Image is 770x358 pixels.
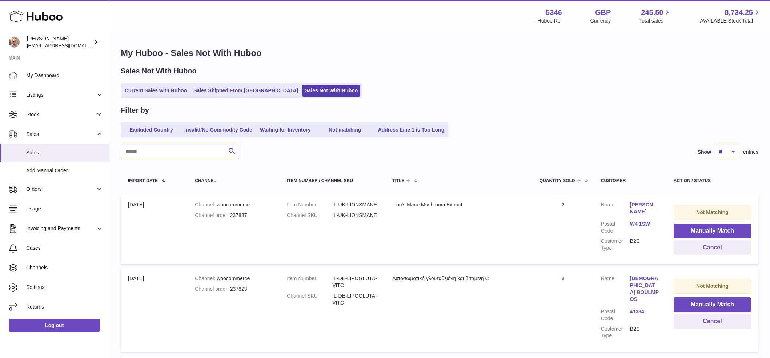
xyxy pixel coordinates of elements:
[26,167,103,174] span: Add Manual Order
[674,314,751,329] button: Cancel
[561,202,564,208] a: 2
[601,238,630,252] dt: Customer Type
[630,308,659,315] a: 41334
[316,124,374,136] a: Not matching
[590,17,611,24] div: Currency
[26,205,103,212] span: Usage
[26,225,96,232] span: Invoicing and Payments
[674,297,751,312] button: Manually Match
[376,124,447,136] a: Address Line 1 is Too Long
[332,212,378,219] dd: IL-UK-LIONSMANE
[195,286,230,292] strong: Channel order
[26,131,96,138] span: Sales
[26,186,96,193] span: Orders
[287,201,332,208] dt: Item Number
[195,212,272,219] div: 237837
[195,212,230,218] strong: Channel order
[641,8,663,17] span: 245.50
[601,308,630,322] dt: Postal Code
[195,201,272,208] div: woocommerce
[256,124,314,136] a: Waiting for Inventory
[332,201,378,208] dd: IL-UK-LIONSMANE
[122,124,180,136] a: Excluded Country
[392,178,404,183] span: Title
[287,178,378,183] div: Item Number / Channel SKU
[287,275,332,289] dt: Item Number
[674,178,751,183] div: Action / Status
[26,284,103,291] span: Settings
[9,37,20,48] img: support@radoneltd.co.uk
[122,85,189,97] a: Current Sales with Huboo
[674,224,751,238] button: Manually Match
[195,202,217,208] strong: Channel
[191,85,301,97] a: Sales Shipped From [GEOGRAPHIC_DATA]
[27,43,107,48] span: [EMAIL_ADDRESS][DOMAIN_NAME]
[601,221,630,234] dt: Postal Code
[696,209,729,215] strong: Not Matching
[540,178,575,183] span: Quantity Sold
[630,275,659,303] a: [DEMOGRAPHIC_DATA] BOULMPOS
[696,283,729,289] strong: Not Matching
[195,178,272,183] div: Channel
[601,178,659,183] div: Customer
[332,275,378,289] dd: IL-DE-LIPOGLUTA-VITC
[302,85,360,97] a: Sales Not With Huboo
[639,8,671,24] a: 245.50 Total sales
[121,194,188,264] td: [DATE]
[630,221,659,228] a: W4 1SW
[26,245,103,252] span: Cases
[630,238,659,252] dd: B2C
[26,149,103,156] span: Sales
[674,240,751,255] button: Cancel
[698,149,711,156] label: Show
[595,8,611,17] strong: GBP
[121,268,188,352] td: [DATE]
[287,293,332,306] dt: Channel SKU
[121,66,197,76] h2: Sales Not With Huboo
[195,275,217,281] strong: Channel
[26,111,96,118] span: Stock
[195,286,272,293] div: 237823
[630,201,659,215] a: [PERSON_NAME]
[601,326,630,339] dt: Customer Type
[128,178,158,183] span: Import date
[27,35,92,49] div: [PERSON_NAME]
[700,8,761,24] a: 8,734.25 AVAILABLE Stock Total
[332,293,378,306] dd: IL-DE-LIPOGLUTA-VITC
[26,303,103,310] span: Returns
[561,275,564,281] a: 2
[26,92,96,98] span: Listings
[121,105,149,115] h2: Filter by
[195,275,272,282] div: woocommerce
[725,8,753,17] span: 8,734.25
[639,17,671,24] span: Total sales
[601,275,630,305] dt: Name
[9,319,100,332] a: Log out
[121,47,758,59] h1: My Huboo - Sales Not With Huboo
[630,326,659,339] dd: B2C
[26,72,103,79] span: My Dashboard
[601,201,630,217] dt: Name
[182,124,255,136] a: Invalid/No Commodity Code
[743,149,758,156] span: entries
[546,8,562,17] strong: 5346
[287,212,332,219] dt: Channel SKU
[700,17,761,24] span: AVAILABLE Stock Total
[26,264,103,271] span: Channels
[538,17,562,24] div: Huboo Ref
[392,201,525,208] div: Lion's Mane Mushroom Extract
[392,275,525,282] div: Λιποσωματική γλουταθειόνη και βιταμίνη C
